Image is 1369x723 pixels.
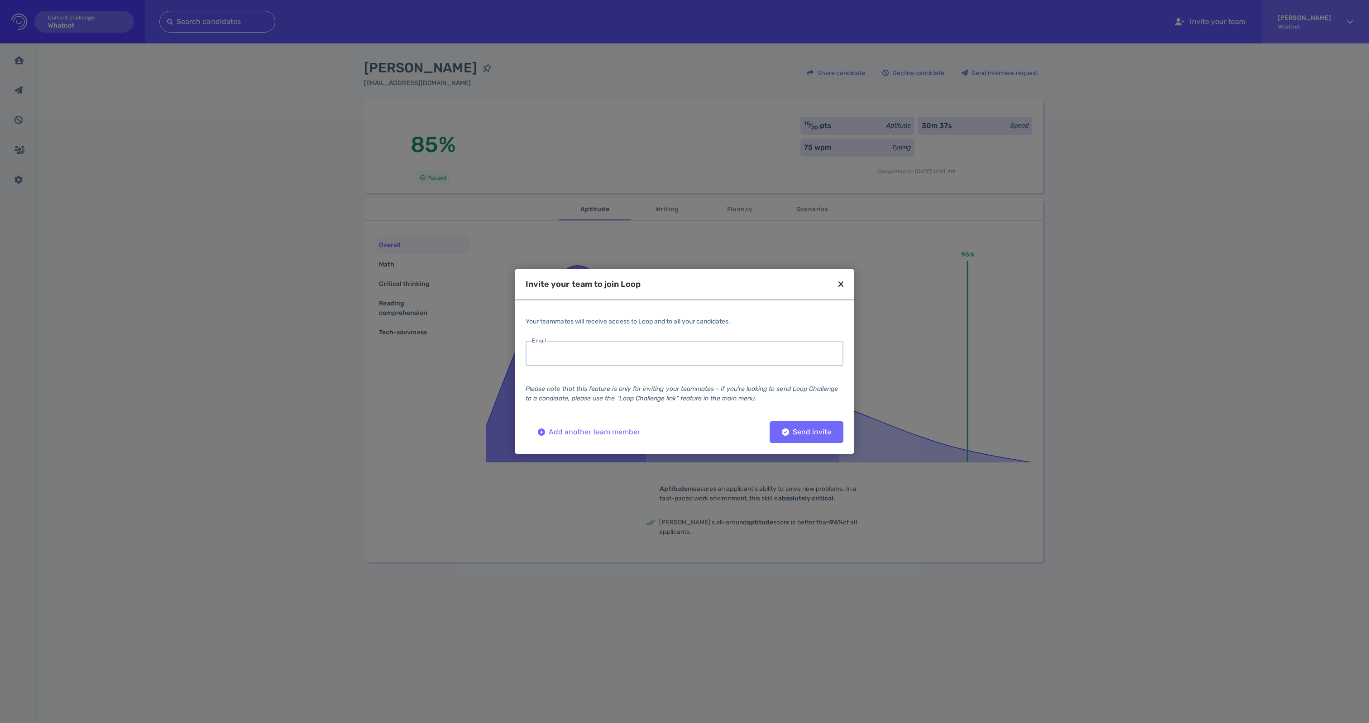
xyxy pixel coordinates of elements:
[770,421,843,443] button: Send invite
[777,429,836,435] div: Send invite
[526,384,843,403] div: Please note that this feature is only for inviting your teammates - if you're looking to send Loo...
[526,421,652,443] button: Add another team member
[526,317,843,326] div: Your teammates will receive access to Loop and to all your candidates.
[526,280,641,288] div: Invite your team to join Loop
[533,429,645,435] div: Add another team member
